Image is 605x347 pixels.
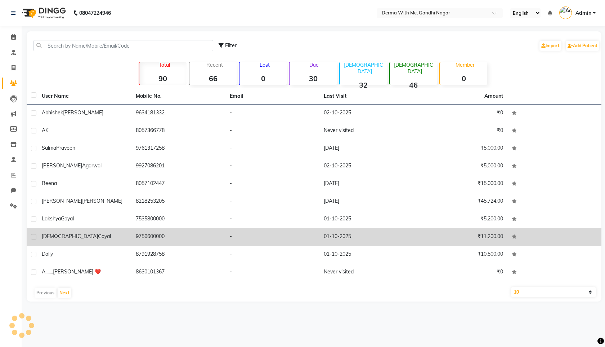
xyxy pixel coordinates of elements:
[225,211,319,228] td: -
[413,228,507,246] td: ₹11,200.00
[319,122,413,140] td: Never visited
[139,74,187,83] strong: 90
[131,88,225,105] th: Mobile No.
[131,175,225,193] td: 8057102447
[131,122,225,140] td: 8057366778
[291,62,337,68] p: Due
[225,42,237,49] span: Filter
[42,180,57,186] span: Reena
[42,215,61,222] span: Lakshya
[42,109,63,116] span: Abhishek
[225,140,319,158] td: -
[319,228,413,246] td: 01-10-2025
[79,3,111,23] b: 08047224946
[131,105,225,122] td: 9634181332
[131,228,225,246] td: 9756600000
[239,74,287,83] strong: 0
[413,264,507,281] td: ₹0
[440,74,487,83] strong: 0
[319,88,413,105] th: Last Visit
[319,175,413,193] td: [DATE]
[319,140,413,158] td: [DATE]
[58,288,71,298] button: Next
[61,215,74,222] span: Goyal
[131,264,225,281] td: 8630101367
[480,88,507,104] th: Amount
[33,40,213,51] input: Search by Name/Mobile/Email/Code
[343,62,387,75] p: [DEMOGRAPHIC_DATA]
[42,127,49,133] span: AK
[539,41,561,51] a: Import
[131,211,225,228] td: 7535800000
[393,62,437,75] p: [DEMOGRAPHIC_DATA]
[98,233,111,240] span: Goyal
[192,62,237,68] p: Recent
[225,264,319,281] td: -
[18,3,68,23] img: logo
[82,162,102,169] span: Agarwal
[566,41,599,51] a: Add Patient
[319,158,413,175] td: 02-10-2025
[225,228,319,246] td: -
[559,6,572,19] img: Admin
[340,80,387,89] strong: 32
[443,62,487,68] p: Member
[63,109,103,116] span: [PERSON_NAME]
[53,268,101,275] span: [PERSON_NAME] ❤️
[242,62,287,68] p: Lost
[42,251,53,257] span: Dolly
[413,158,507,175] td: ₹5,000.00
[225,122,319,140] td: -
[225,246,319,264] td: -
[319,105,413,122] td: 02-10-2025
[42,198,82,204] span: [PERSON_NAME]
[82,198,122,204] span: [PERSON_NAME]
[413,246,507,264] td: ₹10,500.00
[225,88,319,105] th: Email
[37,88,131,105] th: User Name
[225,105,319,122] td: -
[225,175,319,193] td: -
[42,145,56,151] span: Salma
[413,122,507,140] td: ₹0
[56,145,75,151] span: Praveen
[413,211,507,228] td: ₹5,200.00
[413,175,507,193] td: ₹15,000.00
[189,74,237,83] strong: 66
[575,9,591,17] span: Admin
[390,80,437,89] strong: 46
[413,140,507,158] td: ₹5,000.00
[319,264,413,281] td: Never visited
[42,162,82,169] span: [PERSON_NAME]
[413,193,507,211] td: ₹45,724.00
[319,193,413,211] td: [DATE]
[131,246,225,264] td: 8791928758
[225,193,319,211] td: -
[131,193,225,211] td: 8218253205
[142,62,187,68] p: Total
[131,158,225,175] td: 9927086201
[413,105,507,122] td: ₹0
[42,268,53,275] span: A.......
[131,140,225,158] td: 9761317258
[290,74,337,83] strong: 30
[319,211,413,228] td: 01-10-2025
[225,158,319,175] td: -
[319,246,413,264] td: 01-10-2025
[42,233,98,240] span: [DEMOGRAPHIC_DATA]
